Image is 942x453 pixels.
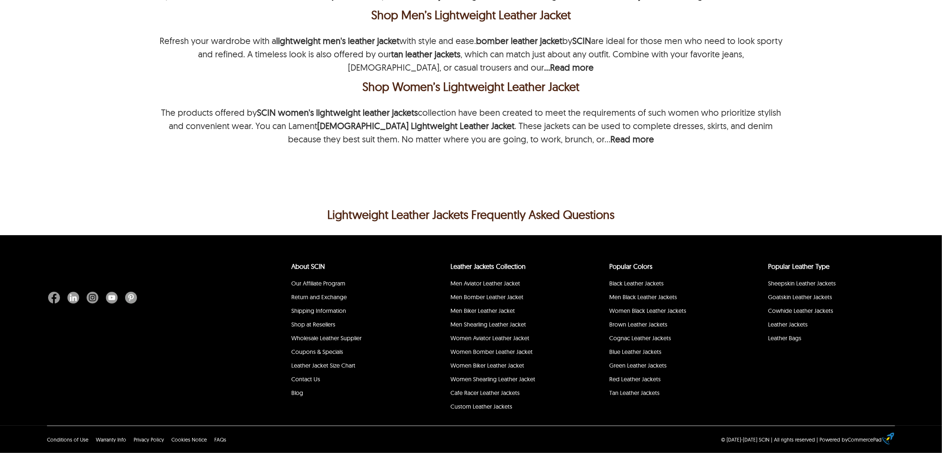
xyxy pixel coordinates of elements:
p: © [DATE]-[DATE] SCIN | All rights reserved [721,436,815,443]
li: Leather Jacket Size Chart [290,360,414,373]
a: Men Bomber Leather Jacket [450,293,523,301]
li: Men Bomber Leather Jacket [449,291,573,305]
a: Cookies Notice [171,436,207,443]
img: Linkedin [67,292,79,304]
a: Pinterest [121,292,137,304]
li: Women Black Leather Jackets [608,305,732,319]
a: tan leather jackets [391,48,460,60]
a: Leather Bags [768,334,802,342]
li: Blog [290,387,414,401]
li: Return and Exchange [290,291,414,305]
b: Read more [550,62,594,73]
a: Women Aviator Leather Jacket [450,334,529,342]
a: Warranty Info [96,436,126,443]
p: Refresh your wardrobe with a with style and ease. by are ideal for those men who need to look spo... [160,35,782,73]
img: eCommerce builder by CommercePad [882,433,894,444]
a: Men Shearling Leather Jacket [450,321,526,328]
li: Brown Leather Jackets [608,319,732,332]
a: Women Black Leather Jackets [609,307,686,314]
a: Leather Jacket Size Chart [291,362,355,369]
a: Women Biker Leather Jacket [450,362,524,369]
a: Blue Leather Jackets [609,348,661,355]
li: Sheepskin Leather Jackets [767,278,891,291]
a: Green Leather Jackets [609,362,667,369]
a: bomber leather jacket [476,35,562,46]
li: Blue Leather Jackets [608,346,732,360]
a: Leather Jackets Collection [450,262,526,271]
a: Youtube [102,292,121,304]
a: Red Leather Jackets [609,375,661,383]
a: Wholesale Leather Supplier [291,334,362,342]
strong: lightweight men's leather jacket [276,35,399,46]
a: Popular Leather Type [768,262,830,271]
li: Tan Leather Jackets [608,387,732,401]
img: Instagram [87,292,98,304]
li: Cowhide Leather Jackets [767,305,891,319]
li: Leather Jackets [767,319,891,332]
img: Facebook [48,292,60,304]
li: Shop at Resellers [290,319,414,332]
a: FAQs [214,436,226,443]
h2: Shop Women&rsquo;s Lightweight Leather Jacket [153,78,789,95]
div: Shop Women’s Lightweight Leather Jacket [155,78,787,95]
div: | [817,436,818,443]
a: Instagram [83,292,102,304]
a: Women Bomber Leather Jacket [450,348,533,355]
a: Blog [291,389,303,396]
div: Powered by [820,436,882,443]
li: Custom Leather Jackets [449,401,573,415]
img: Pinterest [125,292,137,304]
p: The products offered by collection have been created to meet the requirements of such women who p... [161,107,781,145]
a: Cafe Racer Leather Jackets [450,389,520,396]
a: Goatskin Leather Jackets [768,293,832,301]
a: Cowhide Leather Jackets [768,307,834,314]
strong: [DEMOGRAPHIC_DATA] Lightweight Leather Jacket [318,120,515,131]
a: Our Affiliate Program [291,280,345,287]
li: Women Shearling Leather Jacket [449,373,573,387]
a: Men Aviator Leather Jacket [450,280,520,287]
img: Youtube [106,292,118,304]
a: popular leather jacket colors [609,262,653,271]
li: Shipping Information [290,305,414,319]
a: Leather Jackets [768,321,808,328]
li: Red Leather Jackets [608,373,732,387]
li: Women Aviator Leather Jacket [449,332,573,346]
li: Coupons & Specials [290,346,414,360]
a: Shipping Information [291,307,346,314]
a: eCommerce builder by CommercePad [884,433,894,446]
li: Leather Bags [767,332,891,346]
a: Cognac Leather Jackets [609,334,671,342]
li: Wholesale Leather Supplier [290,332,414,346]
a: Privacy Policy [134,436,164,443]
li: Women Bomber Leather Jacket [449,346,573,360]
li: Green Leather Jackets [608,360,732,373]
a: SCIN [257,107,276,118]
a: Contact Us [291,375,320,383]
li: Goatskin Leather Jackets [767,291,891,305]
a: Facebook [48,292,64,304]
li: Men Shearling Leather Jacket [449,319,573,332]
li: Women Biker Leather Jacket [449,360,573,373]
a: Black Leather Jackets [609,280,664,287]
li: Men Biker Leather Jacket [449,305,573,319]
li: Cognac Leather Jackets [608,332,732,346]
a: Tan Leather Jackets [609,389,660,396]
p: Lightweight Leather Jackets Frequently Asked Questions [155,206,787,223]
a: Men Biker Leather Jacket [450,307,515,314]
li: Men Black Leather Jackets [608,291,732,305]
span: Conditions of Use [47,436,88,443]
a: Shop at Resellers [291,321,335,328]
h2: Lightweight Leather Jackets Frequently Asked Questions [153,206,789,223]
a: About SCIN [291,262,325,271]
li: Black Leather Jackets [608,278,732,291]
a: Women Shearling Leather Jacket [450,375,535,383]
div: Shop Men’s Lightweight Leather Jacket [155,6,787,24]
a: Brown Leather Jackets [609,321,667,328]
a: SCIN [572,35,591,46]
a: Return and Exchange [291,293,347,301]
h2: Shop Men&rsquo;s Lightweight Leather Jacket [153,6,789,24]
